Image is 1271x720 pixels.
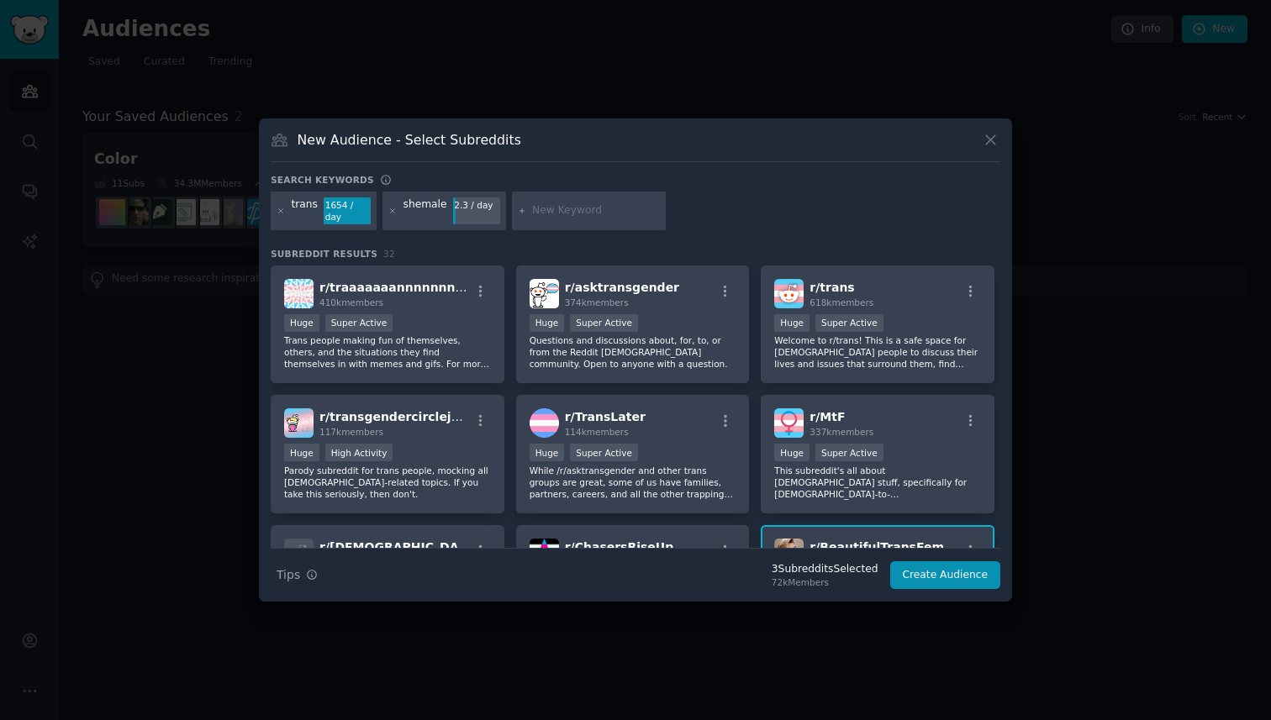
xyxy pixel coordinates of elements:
[271,248,377,260] span: Subreddit Results
[774,279,804,308] img: trans
[890,561,1001,590] button: Create Audience
[815,444,883,461] div: Super Active
[325,444,393,461] div: High Activity
[815,314,883,332] div: Super Active
[565,427,629,437] span: 114k members
[403,197,447,224] div: shemale
[383,249,395,259] span: 32
[284,444,319,461] div: Huge
[810,410,845,423] span: r/ MtF
[774,408,804,438] img: MtF
[530,408,559,438] img: TransLater
[565,540,674,554] span: r/ ChasersRiseUp
[284,314,319,332] div: Huge
[565,410,646,423] span: r/ TransLater
[774,444,810,461] div: Huge
[774,334,981,370] p: Welcome to r/trans! This is a safe space for [DEMOGRAPHIC_DATA] people to discuss their lives and...
[774,465,981,500] p: This subreddit's all about [DEMOGRAPHIC_DATA] stuff, specifically for [DEMOGRAPHIC_DATA]-to-[DEMO...
[774,314,810,332] div: Huge
[565,297,629,307] span: 374k members
[530,279,559,308] img: asktransgender
[530,334,736,370] p: Questions and discussions about, for, to, or from the Reddit [DEMOGRAPHIC_DATA] community. Open t...
[319,540,479,554] span: r/ [DEMOGRAPHIC_DATA]
[530,539,559,568] img: ChasersRiseUp
[284,334,491,370] p: Trans people making fun of themselves, others, and the situations they find themselves in with me...
[570,314,638,332] div: Super Active
[292,197,319,224] div: trans
[530,444,565,461] div: Huge
[530,314,565,332] div: Huge
[810,427,873,437] span: 337k members
[284,279,314,308] img: traaaaaaannnnnnnnnns
[324,197,371,224] div: 1654 / day
[277,566,300,584] span: Tips
[570,444,638,461] div: Super Active
[271,174,374,186] h3: Search keywords
[453,197,500,213] div: 2.3 / day
[319,427,383,437] span: 117k members
[298,131,521,149] h3: New Audience - Select Subreddits
[772,562,878,577] div: 3 Subreddit s Selected
[810,297,873,307] span: 618k members
[284,465,491,500] p: Parody subreddit for trans people, mocking all [DEMOGRAPHIC_DATA]-related topics. If you take thi...
[810,540,971,554] span: r/ BeautifulTransFemales
[319,410,472,423] span: r/ transgendercirclejerk
[319,281,488,294] span: r/ traaaaaaannnnnnnnnns
[530,465,736,500] p: While /r/asktransgender and other trans groups are great, some of us have families, partners, car...
[284,408,314,438] img: transgendercirclejerk
[772,576,878,588] div: 72k Members
[565,281,679,294] span: r/ asktransgender
[271,560,324,590] button: Tips
[532,203,660,218] input: New Keyword
[325,314,393,332] div: Super Active
[774,539,804,568] img: BeautifulTransFemales
[319,297,383,307] span: 410k members
[810,281,854,294] span: r/ trans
